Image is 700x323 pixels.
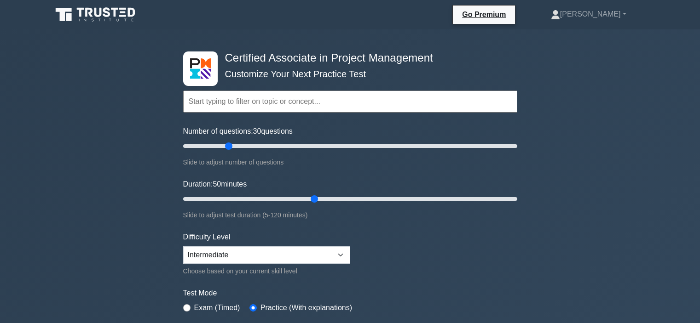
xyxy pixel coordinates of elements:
div: Slide to adjust test duration (5-120 minutes) [183,210,517,221]
a: [PERSON_NAME] [529,5,648,23]
label: Number of questions: questions [183,126,293,137]
div: Slide to adjust number of questions [183,157,517,168]
span: 50 [213,180,221,188]
label: Practice (With explanations) [260,302,352,313]
div: Choose based on your current skill level [183,266,350,277]
label: Duration: minutes [183,179,247,190]
input: Start typing to filter on topic or concept... [183,91,517,113]
label: Exam (Timed) [194,302,240,313]
label: Difficulty Level [183,232,231,243]
h4: Certified Associate in Project Management [221,51,472,65]
span: 30 [253,127,261,135]
label: Test Mode [183,288,517,299]
a: Go Premium [457,9,511,20]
